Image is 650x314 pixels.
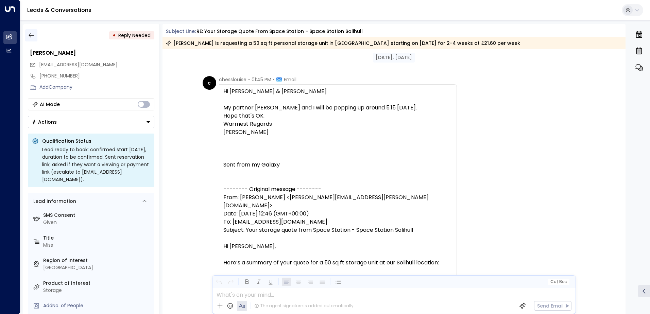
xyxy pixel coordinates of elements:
div: Date: [DATE] 12:46 (GMT+00:00) [223,210,452,218]
span: [EMAIL_ADDRESS][DOMAIN_NAME] [39,61,118,68]
div: AI Mode [40,101,60,108]
span: • [248,76,250,83]
label: Product of Interest [43,280,152,287]
div: AddNo. of People [43,302,152,309]
div: Hi [PERSON_NAME] & [PERSON_NAME] [223,87,452,95]
div: Subject: Your storage quote from Space Station - Space Station Solihull [223,226,452,234]
div: Lead ready to book: confirmed start [DATE], duration to be confirmed. Sent reservation link; aske... [42,146,150,183]
span: chesslouise [219,76,246,83]
div: Button group with a nested menu [28,116,154,128]
button: Cc|Bcc [547,279,569,285]
div: [GEOGRAPHIC_DATA] [43,264,152,271]
div: [DATE], [DATE] [373,53,415,63]
div: From: [PERSON_NAME] <[PERSON_NAME][EMAIL_ADDRESS][PERSON_NAME][DOMAIN_NAME]> [223,193,452,210]
div: [PHONE_NUMBER] [39,72,154,80]
button: Redo [226,278,235,286]
div: Lead Information [31,198,76,205]
div: RE: Your storage quote from Space Station - Space Station Solihull [196,28,363,35]
div: The agent signature is added automatically [254,303,354,309]
div: Given [43,219,152,226]
div: [PERSON_NAME] is requesting a 50 sq ft personal storage unit in [GEOGRAPHIC_DATA] starting on [DA... [166,40,520,47]
label: Title [43,234,152,242]
span: Cc Bcc [550,279,566,284]
label: SMS Consent [43,212,152,219]
div: Storage [43,287,152,294]
span: Subject Line: [166,28,196,35]
span: Email [284,76,296,83]
label: Region of Interest [43,257,152,264]
div: [PERSON_NAME] [223,128,452,136]
div: Warmest Regards [223,120,452,128]
span: • [273,76,275,83]
div: My partner [PERSON_NAME] and I will be popping up around 5.15 [DATE]. [223,104,452,112]
div: AddCompany [39,84,154,91]
div: To: [EMAIL_ADDRESS][DOMAIN_NAME] [223,218,452,226]
div: [PERSON_NAME] [30,49,154,57]
span: 01:45 PM [252,76,271,83]
div: c [203,76,216,90]
span: Reply Needed [118,32,151,39]
div: Actions [32,119,57,125]
a: Leads & Conversations [27,6,91,14]
div: Miss [43,242,152,249]
p: Qualification Status [42,138,150,144]
button: Undo [215,278,223,286]
span: | [557,279,558,284]
span: chesslouise@yahoo.co.uk [39,61,118,68]
div: -------- Original message -------- [223,185,452,193]
div: • [113,29,116,41]
button: Actions [28,116,154,128]
div: Hope that's OK. [223,112,452,120]
div: Sent from my Galaxy [223,161,452,169]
